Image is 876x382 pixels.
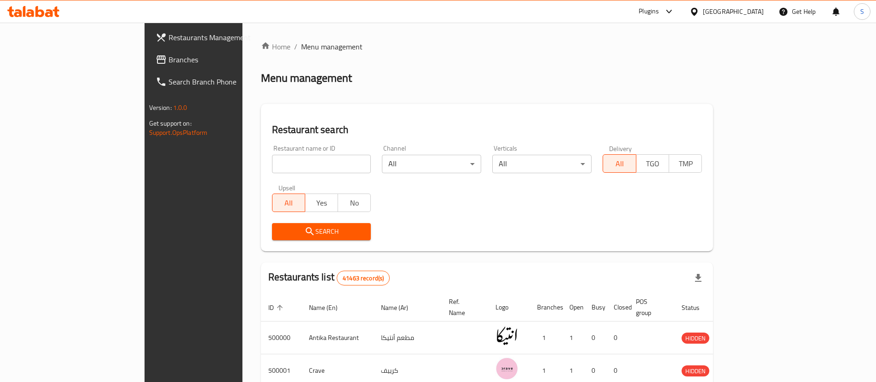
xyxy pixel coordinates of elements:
td: 1 [530,321,562,354]
h2: Restaurant search [272,123,702,137]
div: Export file [687,267,709,289]
a: Branches [148,49,291,71]
div: Plugins [639,6,659,17]
span: Get support on: [149,117,192,129]
div: [GEOGRAPHIC_DATA] [703,6,764,17]
span: HIDDEN [682,366,709,376]
span: HIDDEN [682,333,709,344]
span: Menu management [301,41,362,52]
div: Total records count [337,271,390,285]
span: 41463 record(s) [337,274,389,283]
span: TGO [640,157,665,170]
span: TMP [673,157,698,170]
span: POS group [636,296,663,318]
span: Yes [309,196,334,210]
div: HIDDEN [682,365,709,376]
input: Search for restaurant name or ID.. [272,155,371,173]
nav: breadcrumb [261,41,713,52]
td: 1 [562,321,584,354]
span: Name (En) [309,302,350,313]
span: Search Branch Phone [169,76,284,87]
a: Restaurants Management [148,26,291,49]
span: All [276,196,302,210]
button: TMP [669,154,702,173]
span: 1.0.0 [173,102,187,114]
a: Search Branch Phone [148,71,291,93]
span: Search [279,226,364,237]
th: Open [562,293,584,321]
td: 0 [584,321,606,354]
label: Delivery [609,145,632,152]
button: No [338,194,371,212]
td: مطعم أنتيكا [374,321,441,354]
h2: Menu management [261,71,352,85]
span: Branches [169,54,284,65]
h2: Restaurants list [268,270,390,285]
button: All [603,154,636,173]
span: Version: [149,102,172,114]
span: All [607,157,632,170]
div: All [382,155,481,173]
img: Crave [495,357,519,380]
li: / [294,41,297,52]
th: Busy [584,293,606,321]
span: No [342,196,367,210]
button: Search [272,223,371,240]
span: Ref. Name [449,296,477,318]
label: Upsell [278,184,296,191]
th: Closed [606,293,628,321]
div: All [492,155,592,173]
span: Restaurants Management [169,32,284,43]
button: Yes [305,194,338,212]
img: Antika Restaurant [495,324,519,347]
span: S [860,6,864,17]
button: All [272,194,305,212]
span: ID [268,302,286,313]
span: Name (Ar) [381,302,420,313]
td: 0 [606,321,628,354]
th: Logo [488,293,530,321]
td: Antika Restaurant [302,321,374,354]
th: Branches [530,293,562,321]
a: Support.OpsPlatform [149,127,208,139]
button: TGO [636,154,669,173]
span: Status [682,302,712,313]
